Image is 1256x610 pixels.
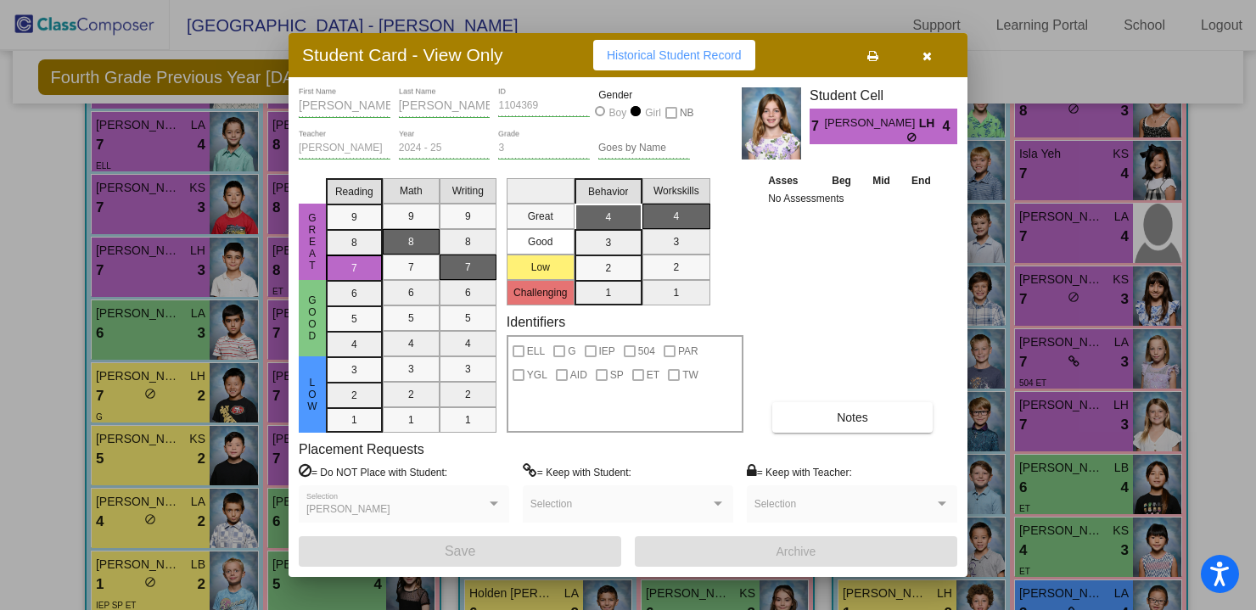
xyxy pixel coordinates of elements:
[299,536,621,567] button: Save
[747,463,852,480] label: = Keep with Teacher:
[305,294,320,342] span: Good
[678,341,698,361] span: PAR
[764,190,942,207] td: No Assessments
[305,212,320,271] span: Great
[810,116,824,137] span: 7
[644,105,661,120] div: Girl
[598,87,690,103] mat-label: Gender
[777,545,816,558] span: Archive
[824,115,918,132] span: [PERSON_NAME]
[498,100,590,112] input: Enter ID
[507,314,565,330] label: Identifiers
[862,171,900,190] th: Mid
[900,171,941,190] th: End
[306,503,390,515] span: [PERSON_NAME]
[527,365,547,385] span: YGL
[943,116,957,137] span: 4
[608,105,627,120] div: Boy
[568,341,575,361] span: G
[607,48,742,62] span: Historical Student Record
[610,365,624,385] span: SP
[598,143,690,154] input: goes by name
[638,341,655,361] span: 504
[299,463,447,480] label: = Do NOT Place with Student:
[527,341,545,361] span: ELL
[498,143,590,154] input: grade
[299,143,390,154] input: teacher
[523,463,631,480] label: = Keep with Student:
[821,171,861,190] th: Beg
[810,87,957,104] h3: Student Cell
[837,411,868,424] span: Notes
[680,103,694,123] span: NB
[593,40,755,70] button: Historical Student Record
[299,441,424,457] label: Placement Requests
[647,365,659,385] span: ET
[682,365,698,385] span: TW
[919,115,943,132] span: LH
[399,143,491,154] input: year
[570,365,587,385] span: AID
[635,536,957,567] button: Archive
[445,544,475,558] span: Save
[302,44,503,65] h3: Student Card - View Only
[764,171,821,190] th: Asses
[772,402,933,433] button: Notes
[599,341,615,361] span: IEP
[305,377,320,412] span: Low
